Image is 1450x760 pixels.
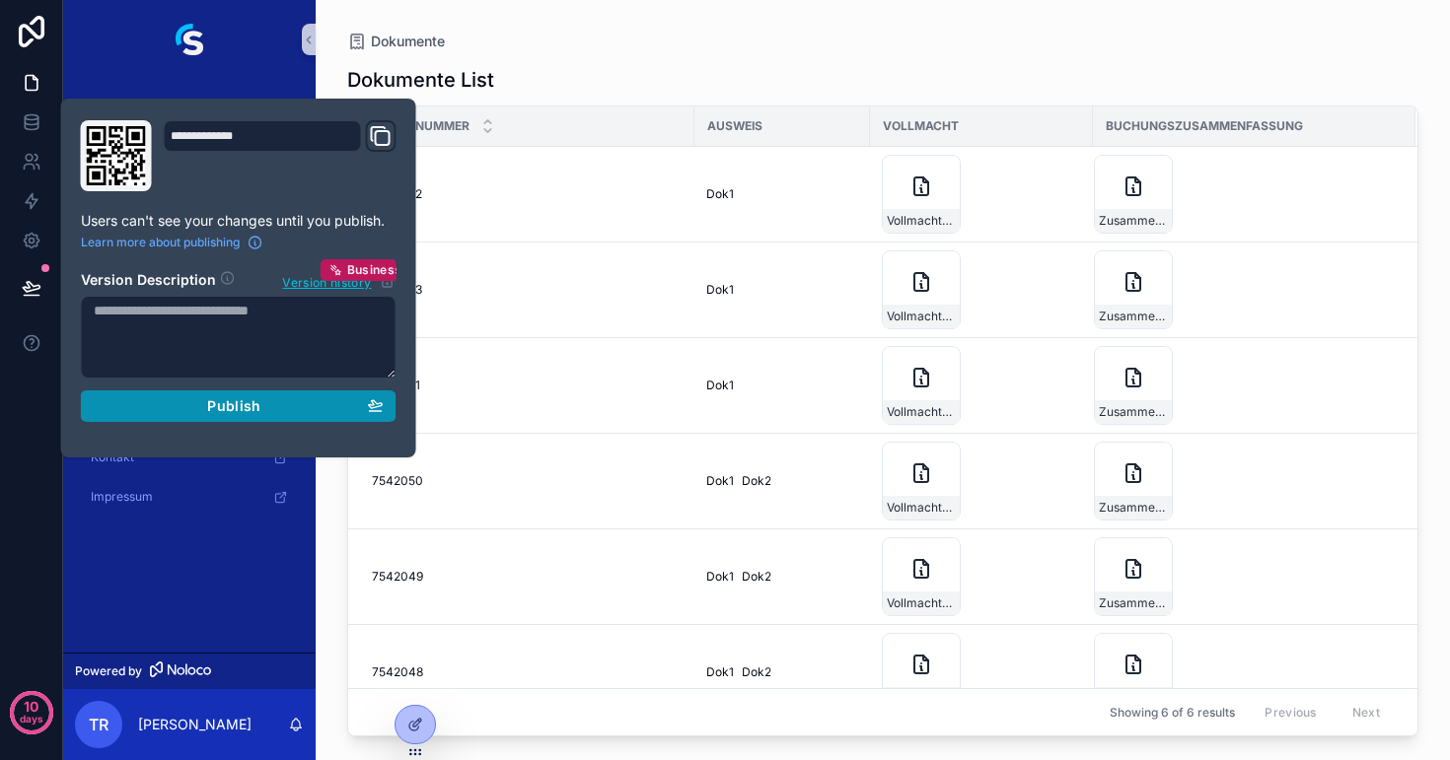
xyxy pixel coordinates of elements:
a: 7542048 [372,664,683,680]
a: 7542049 [372,569,683,585]
span: Ausweis [707,118,762,134]
span: Version history [282,271,371,291]
span: Zusammenfassung-2025-09-16 [1099,500,1168,516]
span: Business [347,262,402,278]
p: 10 [24,697,38,717]
a: Zusammenfassung-2025-09-16 [1094,346,1392,425]
div: scrollable content [63,79,316,540]
a: Powered by [63,653,316,689]
a: Zusammenfassung-2025-09-15 [1094,633,1392,712]
span: Vollmacht-2025-09-16 [887,500,956,516]
a: Neue Buchungen [75,93,304,128]
img: App logo [176,24,203,55]
a: Dok1 [706,186,858,202]
span: Zusammenfassung-2025-09-16 [1099,213,1168,229]
span: Vollmacht-2025-09-16 [887,309,956,324]
span: Powered by [75,663,142,679]
a: Kontakt [75,440,304,475]
span: Dok1 [706,569,734,585]
span: Dok1 [706,186,734,202]
button: Version historyBusiness [281,270,396,292]
span: 7542050 [372,473,423,489]
a: Zusammenfassung-2025-09-16 [1094,442,1392,520]
a: Zusammenfassung-2025-09-16 [1094,250,1392,329]
span: Dok1 [706,378,734,393]
span: Vollmacht-2025-09-16 [887,404,956,420]
span: Zusammenfassung-2025-09-16 [1099,309,1168,324]
span: 7542048 [372,664,423,680]
span: Buchungszusammenfassung [1106,118,1303,134]
span: Dokumente [371,32,445,51]
span: Dok2 [742,664,771,680]
span: Kontakt [91,449,134,465]
a: Vollmacht-2025-09-16 [882,155,1081,234]
p: days [20,705,43,732]
a: Zusammenfassung-2025-09-16 [1094,537,1392,616]
h1: Dokumente List [347,66,494,94]
span: Impressum [91,489,153,505]
span: Dok2 [742,569,771,585]
a: Dok1 [706,378,858,393]
span: Showing 6 of 6 results [1110,705,1235,721]
span: Vollmacht-2025-09-16 [887,213,956,229]
span: Learn more about publishing [81,235,240,250]
a: Dok1Dok2 [706,473,858,489]
a: Vollmacht-2025-09-16 [882,346,1081,425]
a: Vollmacht-2025-09-16 [882,537,1081,616]
h2: Version Description [81,270,216,292]
span: Dok1 [706,282,734,298]
span: Zusammenfassung-2025-09-16 [1099,404,1168,420]
a: 7542052 [372,186,683,202]
span: Kundenummer [373,118,470,134]
span: Dok1 [706,664,734,680]
span: Dok1 [706,473,734,489]
p: [PERSON_NAME] [138,715,252,734]
a: 7542053 [372,282,683,298]
a: Vollmacht-2025-09-15 [882,633,1081,712]
span: Zusammenfassung-2025-09-16 [1099,595,1168,611]
span: TR [89,713,109,736]
span: Vollmacht-2025-09-16 [887,595,956,611]
a: Dok1 [706,282,858,298]
span: Publish [207,397,260,415]
a: Vollmacht-2025-09-16 [882,250,1081,329]
a: Zusammenfassung-2025-09-16 [1094,155,1392,234]
p: Users can't see your changes until you publish. [81,211,397,231]
a: Dok1Dok2 [706,664,858,680]
button: Publish [81,390,397,422]
a: Vollmacht-2025-09-16 [882,442,1081,520]
a: Learn more about publishing [81,235,263,250]
span: Vollmacht [883,118,959,134]
a: Dok1Dok2 [706,569,858,585]
a: Dokumente [347,32,445,51]
a: 7542050 [372,473,683,489]
a: 7542051 [372,378,683,393]
span: Dok2 [742,473,771,489]
span: 7542049 [372,569,423,585]
div: Domain and Custom Link [164,120,397,191]
a: Impressum [75,479,304,515]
